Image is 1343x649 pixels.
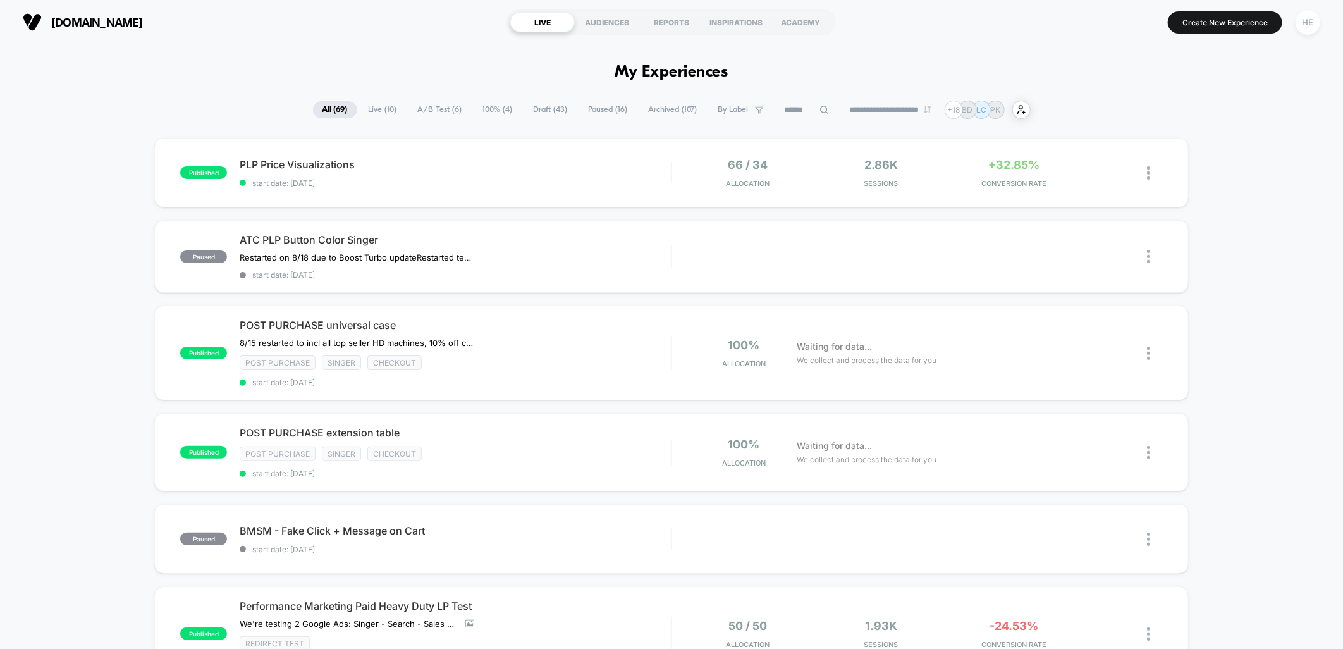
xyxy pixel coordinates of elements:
img: Visually logo [23,13,42,32]
span: start date: [DATE] [240,378,671,387]
span: Singer [322,355,361,370]
img: close [1147,446,1150,459]
div: + 18 [945,101,963,119]
span: 50 / 50 [729,619,768,633]
div: REPORTS [639,12,704,32]
span: By Label [718,105,749,114]
span: ATC PLP Button Color Singer [240,233,671,246]
span: Sessions [818,640,945,649]
p: PK [990,105,1000,114]
span: 66 / 34 [728,158,768,171]
span: [DOMAIN_NAME] [51,16,143,29]
h1: My Experiences [615,63,728,82]
span: start date: [DATE] [240,545,671,554]
div: AUDIENCES [575,12,639,32]
span: published [180,347,227,359]
span: paused [180,250,227,263]
span: start date: [DATE] [240,469,671,478]
span: +32.85% [989,158,1040,171]
span: Waiting for data... [797,340,873,354]
img: close [1147,533,1150,546]
span: checkout [367,447,422,461]
span: Draft ( 43 ) [524,101,577,118]
span: Allocation [727,640,770,649]
span: 1.93k [865,619,897,633]
span: Allocation [722,359,766,368]
div: INSPIRATIONS [704,12,768,32]
span: 100% [728,338,760,352]
button: HE [1292,9,1324,35]
span: -24.53% [990,619,1039,633]
span: A/B Test ( 6 ) [408,101,472,118]
img: close [1147,627,1150,641]
img: end [924,106,931,113]
p: LC [976,105,986,114]
span: Post Purchase [240,447,316,461]
span: We're testing 2 Google Ads: Singer - Search - Sales - Heavy Duty - Nonbrand and SINGER - PMax - H... [240,619,456,629]
div: HE [1296,10,1320,35]
div: LIVE [510,12,575,32]
span: checkout [367,355,422,370]
span: Archived ( 107 ) [639,101,707,118]
button: Create New Experience [1168,11,1282,34]
span: paused [180,533,227,545]
img: close [1147,347,1150,360]
span: Sessions [818,179,945,188]
span: Performance Marketing Paid Heavy Duty LP Test [240,600,671,612]
p: BD [962,105,973,114]
span: start date: [DATE] [240,178,671,188]
span: We collect and process the data for you [797,354,937,366]
span: 2.86k [864,158,898,171]
span: start date: [DATE] [240,270,671,280]
span: We collect and process the data for you [797,454,937,466]
span: Allocation [722,459,766,467]
span: published [180,166,227,179]
span: published [180,446,227,459]
img: close [1147,250,1150,263]
span: Live ( 10 ) [359,101,407,118]
span: Singer [322,447,361,461]
span: All ( 69 ) [313,101,357,118]
img: close [1147,166,1150,180]
span: CONVERSION RATE [951,179,1078,188]
span: Paused ( 16 ) [579,101,637,118]
div: ACADEMY [768,12,833,32]
span: Waiting for data... [797,439,873,453]
span: Allocation [727,179,770,188]
span: PLP Price Visualizations [240,158,671,171]
span: 8/15 restarted to incl all top seller HD machines, 10% off case0% CR when we have 0% discount8/1 ... [240,338,474,348]
span: POST PURCHASE extension table [240,426,671,439]
span: Post Purchase [240,355,316,370]
span: CONVERSION RATE [951,640,1078,649]
span: Restarted on 8/18 due to Boost Turbo updateRestarted test of 7/19: only no atc button challenger ... [240,252,474,263]
span: BMSM - Fake Click + Message on Cart [240,524,671,537]
span: published [180,627,227,640]
span: 100% ( 4 ) [474,101,522,118]
span: POST PURCHASE universal case [240,319,671,331]
button: [DOMAIN_NAME] [19,12,147,32]
span: 100% [728,438,760,451]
